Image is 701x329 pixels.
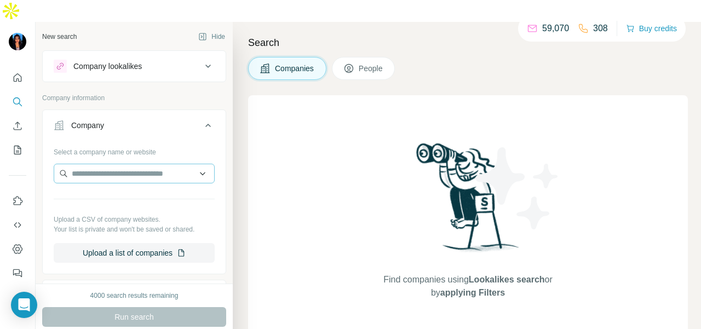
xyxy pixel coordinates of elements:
[542,22,569,35] p: 59,070
[469,275,545,284] span: Lookalikes search
[248,35,688,50] h4: Search
[54,243,215,263] button: Upload a list of companies
[43,53,226,79] button: Company lookalikes
[73,61,142,72] div: Company lookalikes
[626,21,677,36] button: Buy credits
[42,93,226,103] p: Company information
[191,28,233,45] button: Hide
[468,139,567,238] img: Surfe Illustration - Stars
[54,224,215,234] p: Your list is private and won't be saved or shared.
[9,116,26,136] button: Enrich CSV
[593,22,608,35] p: 308
[90,291,179,301] div: 4000 search results remaining
[380,273,555,299] span: Find companies using or by
[411,140,525,262] img: Surfe Illustration - Woman searching with binoculars
[9,215,26,235] button: Use Surfe API
[440,288,505,297] span: applying Filters
[9,33,26,50] img: Avatar
[54,215,215,224] p: Upload a CSV of company websites.
[54,143,215,157] div: Select a company name or website
[9,191,26,211] button: Use Surfe on LinkedIn
[9,68,26,88] button: Quick start
[71,120,104,131] div: Company
[9,263,26,283] button: Feedback
[42,32,77,42] div: New search
[275,63,315,74] span: Companies
[9,140,26,160] button: My lists
[9,92,26,112] button: Search
[43,112,226,143] button: Company
[11,292,37,318] div: Open Intercom Messenger
[9,239,26,259] button: Dashboard
[359,63,384,74] span: People
[43,282,226,309] button: Industry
